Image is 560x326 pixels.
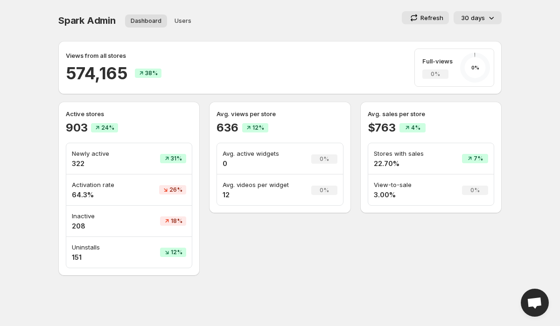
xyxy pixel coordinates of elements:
h4: 322 [72,159,134,168]
p: Full-views [422,56,453,66]
span: 12% [252,124,264,132]
p: Stores with sales [374,149,441,158]
span: 31% [171,155,182,162]
h4: 208 [72,222,134,231]
span: 18% [171,217,182,225]
span: 4% [411,124,420,132]
h4: 0 [223,159,296,168]
h4: 151 [72,253,134,262]
button: Dashboard overview [125,14,167,28]
p: View-to-sale [374,180,441,189]
p: Avg. sales per store [368,109,494,118]
button: 30 days [454,11,502,24]
span: 12% [171,249,182,256]
p: Views from all stores [66,51,126,60]
span: Dashboard [131,17,161,25]
button: User management [169,14,197,28]
p: Activation rate [72,180,134,189]
span: Users [175,17,191,25]
span: 0% [320,155,329,163]
span: 24% [101,124,114,132]
span: 0% [431,70,440,78]
h2: 636 [217,120,238,135]
h2: 903 [66,120,87,135]
button: Refresh [402,11,449,24]
span: 0% [470,187,480,194]
h4: 3.00% [374,190,441,200]
a: Open chat [521,289,549,317]
span: Spark Admin [58,15,116,26]
span: 0% [320,187,329,194]
p: Newly active [72,149,134,158]
p: Avg. views per store [217,109,343,118]
span: 7% [474,155,483,162]
h2: 574,165 [66,62,127,84]
span: 38% [145,69,158,77]
p: Inactive [72,211,134,221]
h2: $763 [368,120,396,135]
span: 26% [169,186,182,194]
h4: 22.70% [374,159,441,168]
p: Uninstalls [72,243,134,252]
h4: 64.3% [72,190,134,200]
p: Refresh [420,13,443,22]
p: Avg. videos per widget [223,180,296,189]
p: Avg. active widgets [223,149,296,158]
p: 30 days [461,13,485,22]
p: Active stores [66,109,192,118]
h4: 12 [223,190,296,200]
